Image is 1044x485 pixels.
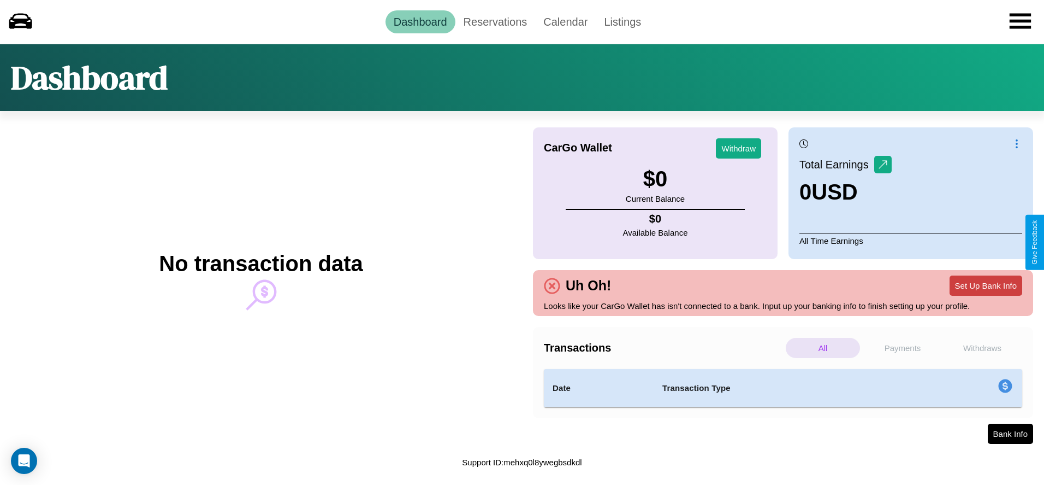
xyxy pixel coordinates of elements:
[626,167,685,191] h3: $ 0
[11,55,168,100] h1: Dashboard
[662,382,909,395] h4: Transaction Type
[950,276,1022,296] button: Set Up Bank Info
[988,424,1033,444] button: Bank Info
[799,180,892,204] h3: 0 USD
[560,278,616,294] h4: Uh Oh!
[1031,220,1039,265] div: Give Feedback
[799,233,1022,248] p: All Time Earnings
[553,382,645,395] h4: Date
[623,213,688,225] h4: $ 0
[11,448,37,474] div: Open Intercom Messenger
[626,191,685,206] p: Current Balance
[544,299,1022,313] p: Looks like your CarGo Wallet has isn't connected to a bank. Input up your banking info to finish ...
[623,225,688,240] p: Available Balance
[455,10,536,33] a: Reservations
[462,455,582,470] p: Support ID: mehxq0l8ywegbsdkdl
[865,338,940,358] p: Payments
[799,155,874,174] p: Total Earnings
[716,138,761,159] button: Withdraw
[385,10,455,33] a: Dashboard
[945,338,1019,358] p: Withdraws
[596,10,649,33] a: Listings
[544,142,612,154] h4: CarGo Wallet
[159,252,363,276] h2: No transaction data
[786,338,860,358] p: All
[544,342,783,354] h4: Transactions
[544,369,1022,407] table: simple table
[535,10,596,33] a: Calendar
